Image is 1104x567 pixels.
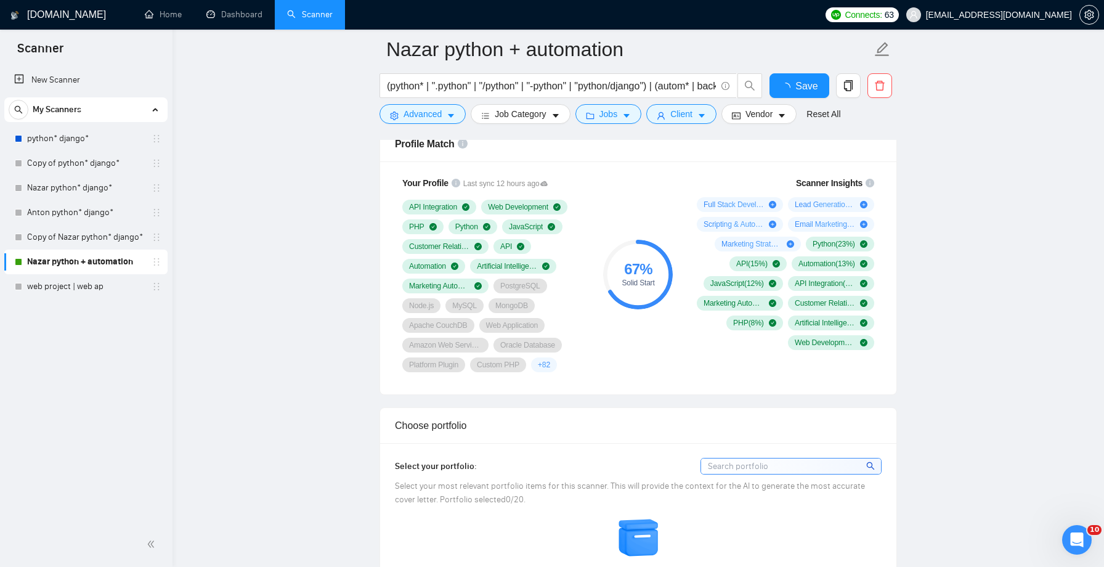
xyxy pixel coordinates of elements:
[390,111,399,120] span: setting
[455,222,478,232] span: Python
[866,459,877,473] span: search
[27,225,144,250] a: Copy of Nazar python* django*
[429,223,437,230] span: check-circle
[27,151,144,176] a: Copy of python* django*
[4,68,168,92] li: New Scanner
[860,300,867,307] span: check-circle
[386,34,872,65] input: Scanner name...
[866,179,874,187] span: info-circle
[769,280,776,287] span: check-circle
[787,240,794,248] span: plus-circle
[553,203,561,211] span: check-circle
[409,242,469,251] span: Customer Relationship Management
[860,240,867,248] span: check-circle
[486,320,538,330] span: Web Application
[471,104,570,124] button: barsJob Categorycaret-down
[7,39,73,65] span: Scanner
[836,73,861,98] button: copy
[9,100,28,120] button: search
[27,200,144,225] a: Anton python* django*
[27,250,144,274] a: Nazar python + automation
[670,107,692,121] span: Client
[575,104,642,124] button: folderJobscaret-down
[4,97,168,299] li: My Scanners
[745,107,773,121] span: Vendor
[795,200,855,210] span: Lead Generation ( 13 %)
[769,300,776,307] span: check-circle
[287,9,333,20] a: searchScanner
[447,111,455,120] span: caret-down
[603,262,673,277] div: 67 %
[152,232,161,242] span: holder
[769,319,776,327] span: check-circle
[868,80,891,91] span: delete
[813,239,855,249] span: Python ( 23 %)
[795,298,855,308] span: Customer Relationship Management ( 8 %)
[474,282,482,290] span: check-circle
[586,111,595,120] span: folder
[409,320,468,330] span: Apache CouchDB
[874,41,890,57] span: edit
[152,282,161,292] span: holder
[704,298,764,308] span: Marketing Automation ( 9 %)
[481,111,490,120] span: bars
[27,176,144,200] a: Nazar python* django*
[33,97,81,122] span: My Scanners
[701,459,881,474] input: Search portfolio
[452,301,477,311] span: MySQL
[152,208,161,218] span: holder
[395,461,477,471] span: Select your portfolio:
[737,73,762,98] button: search
[538,360,550,370] span: + 82
[704,200,764,210] span: Full Stack Development ( 16 %)
[9,105,28,114] span: search
[795,338,855,348] span: Web Development ( 7 %)
[831,10,841,20] img: upwork-logo.png
[622,111,631,120] span: caret-down
[860,319,867,327] span: check-circle
[409,281,469,291] span: Marketing Automation
[409,301,434,311] span: Node.js
[451,263,458,270] span: check-circle
[379,104,466,124] button: settingAdvancedcaret-down
[517,243,524,250] span: check-circle
[474,243,482,250] span: check-circle
[452,179,460,187] span: info-circle
[909,10,918,19] span: user
[387,78,716,94] input: Search Freelance Jobs...
[795,219,855,229] span: Email Marketing ( 8 %)
[860,339,867,346] span: check-circle
[1062,525,1092,555] iframe: Intercom live chat
[736,259,768,269] span: API ( 15 %)
[837,80,860,91] span: copy
[781,83,795,92] span: loading
[495,301,528,311] span: MongoDB
[206,9,262,20] a: dashboardDashboard
[409,340,482,350] span: Amazon Web Services
[495,107,546,121] span: Job Category
[795,78,818,94] span: Save
[409,222,424,232] span: PHP
[769,73,829,98] button: Save
[599,107,618,121] span: Jobs
[458,139,468,149] span: info-circle
[10,6,19,25] img: logo
[409,261,446,271] span: Automation
[738,80,761,91] span: search
[710,279,764,288] span: JavaScript ( 12 %)
[395,481,865,505] span: Select your most relevant portfolio items for this scanner. This will provide the context for the...
[617,516,660,560] img: empty-box
[657,111,665,120] span: user
[721,239,782,249] span: Marketing Strategy ( 7 %)
[704,219,764,229] span: Scripting & Automation ( 12 %)
[1087,525,1102,535] span: 10
[463,178,548,190] span: Last sync 12 hours ago
[152,134,161,144] span: holder
[152,257,161,267] span: holder
[409,202,457,212] span: API Integration
[477,261,537,271] span: Artificial Intelligence
[860,201,867,208] span: plus-circle
[14,68,158,92] a: New Scanner
[646,104,716,124] button: userClientcaret-down
[395,139,455,149] span: Profile Match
